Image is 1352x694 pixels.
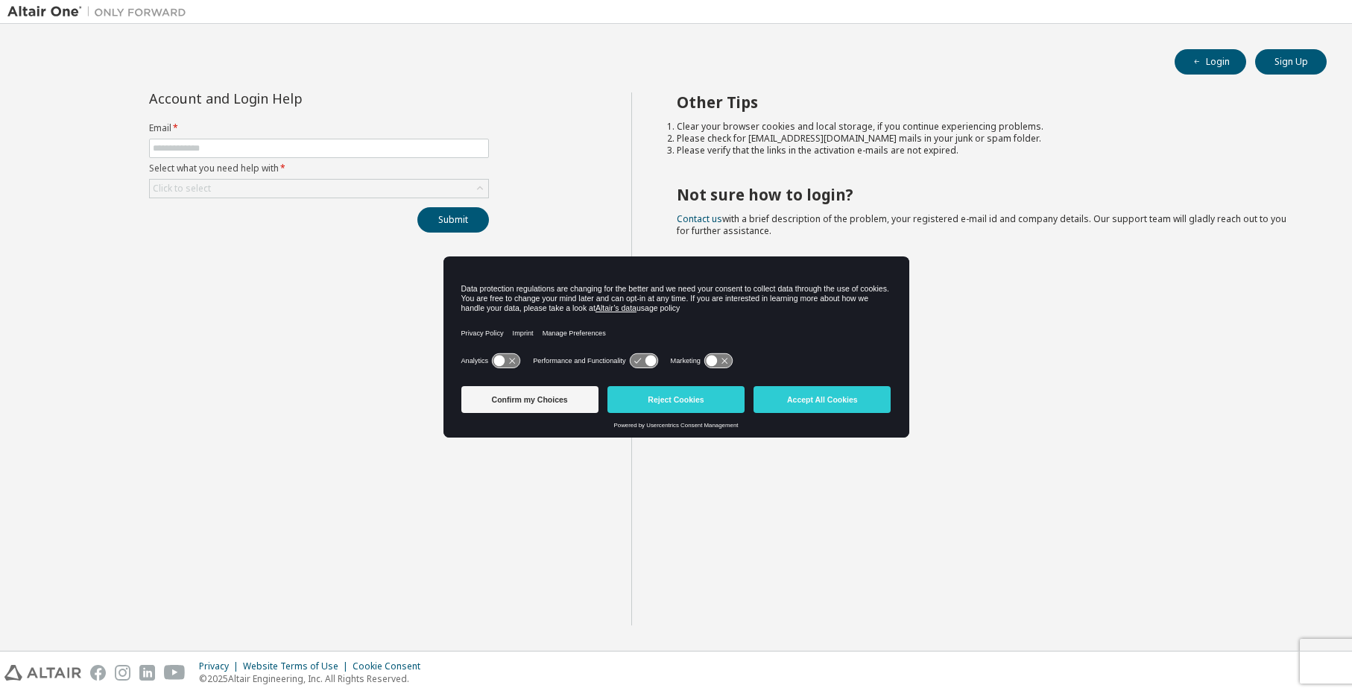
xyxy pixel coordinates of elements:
li: Please verify that the links in the activation e-mails are not expired. [677,145,1301,157]
button: Login [1175,49,1246,75]
h2: Not sure how to login? [677,185,1301,204]
label: Select what you need help with [149,163,489,174]
span: with a brief description of the problem, your registered e-mail id and company details. Our suppo... [677,212,1286,237]
div: Privacy [199,660,243,672]
a: Contact us [677,212,722,225]
button: Submit [417,207,489,233]
img: youtube.svg [164,665,186,681]
img: facebook.svg [90,665,106,681]
div: Account and Login Help [149,92,421,104]
img: altair_logo.svg [4,665,81,681]
img: Altair One [7,4,194,19]
div: Click to select [150,180,488,198]
p: © 2025 Altair Engineering, Inc. All Rights Reserved. [199,672,429,685]
h2: Other Tips [677,92,1301,112]
img: instagram.svg [115,665,130,681]
button: Sign Up [1255,49,1327,75]
div: Cookie Consent [353,660,429,672]
div: Click to select [153,183,211,195]
label: Email [149,122,489,134]
div: Website Terms of Use [243,660,353,672]
img: linkedin.svg [139,665,155,681]
li: Please check for [EMAIL_ADDRESS][DOMAIN_NAME] mails in your junk or spam folder. [677,133,1301,145]
li: Clear your browser cookies and local storage, if you continue experiencing problems. [677,121,1301,133]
